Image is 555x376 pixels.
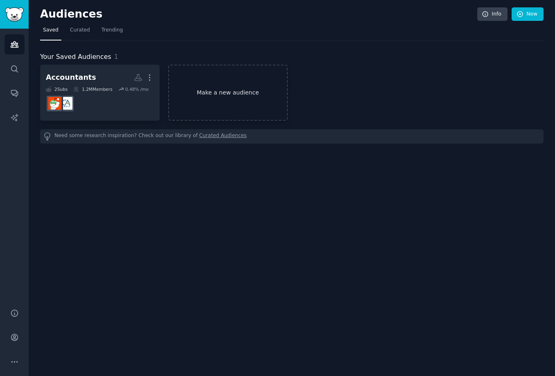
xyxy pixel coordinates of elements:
[512,7,544,21] a: New
[67,24,93,41] a: Curated
[199,132,247,141] a: Curated Audiences
[43,27,59,34] span: Saved
[60,97,72,110] img: CharteredAccountants
[46,86,68,92] div: 2 Sub s
[102,27,123,34] span: Trending
[46,72,96,83] div: Accountants
[125,86,149,92] div: 0.48 % /mo
[40,65,160,121] a: Accountants2Subs1.2MMembers0.48% /moCharteredAccountantsAccounting
[5,7,24,22] img: GummySearch logo
[114,53,118,61] span: 1
[168,65,288,121] a: Make a new audience
[99,24,126,41] a: Trending
[40,8,477,21] h2: Audiences
[70,27,90,34] span: Curated
[48,97,61,110] img: Accounting
[73,86,112,92] div: 1.2M Members
[40,24,61,41] a: Saved
[477,7,508,21] a: Info
[40,52,111,62] span: Your Saved Audiences
[40,129,544,144] div: Need some research inspiration? Check out our library of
